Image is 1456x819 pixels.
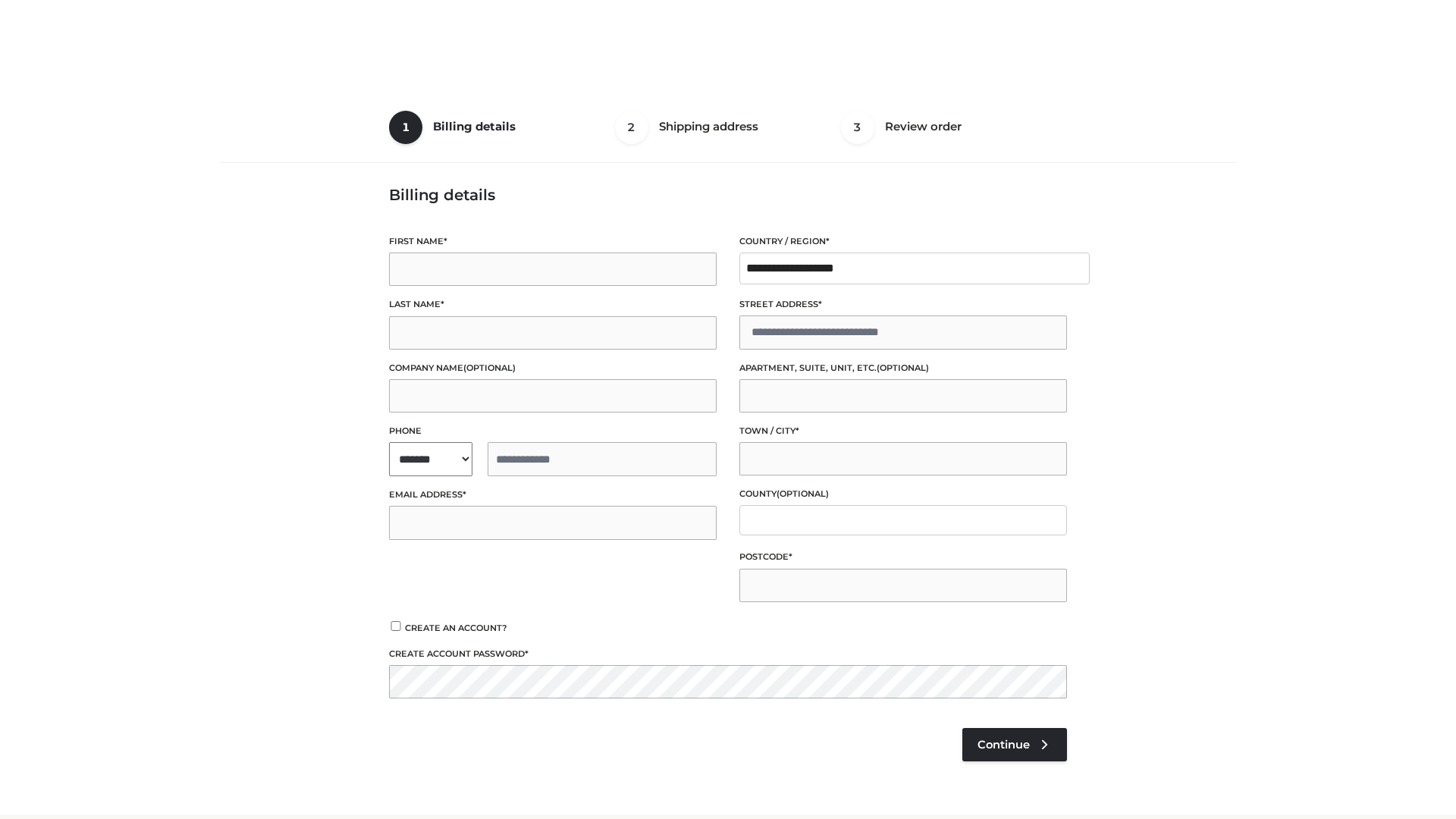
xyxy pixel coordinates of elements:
span: Billing details [433,119,516,133]
span: Continue [977,738,1030,752]
span: Shipping address [659,119,758,133]
span: 1 [389,111,422,144]
span: (optional) [463,362,516,373]
span: Create an account? [405,623,507,633]
label: Create account password [389,647,1067,661]
span: 2 [615,111,648,144]
label: First name [389,234,717,249]
span: 3 [841,111,874,144]
label: Last name [389,297,717,312]
span: (optional) [777,488,829,499]
label: Postcode [739,550,1067,564]
span: (optional) [877,362,929,373]
label: Country / Region [739,234,1067,249]
a: Continue [962,728,1067,761]
label: Town / City [739,424,1067,438]
h3: Billing details [389,186,1067,204]
label: Apartment, suite, unit, etc. [739,361,1067,375]
label: Phone [389,424,717,438]
label: Street address [739,297,1067,312]
input: Create an account? [389,621,403,631]
span: Review order [885,119,962,133]
label: Email address [389,488,717,502]
label: Company name [389,361,717,375]
label: County [739,487,1067,501]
